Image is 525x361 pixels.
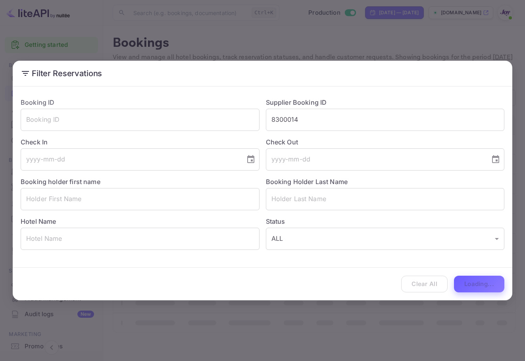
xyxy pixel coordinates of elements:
input: Supplier Booking ID [266,109,505,131]
input: Holder Last Name [266,188,505,210]
label: Booking Holder Last Name [266,178,348,186]
button: Choose date [488,152,504,167]
label: Booking ID [21,98,55,106]
input: Booking ID [21,109,260,131]
label: Check Out [266,137,505,147]
input: yyyy-mm-dd [21,148,240,171]
h2: Filter Reservations [13,61,512,86]
input: Hotel Name [21,228,260,250]
label: Check In [21,137,260,147]
label: Status [266,217,505,226]
input: Holder First Name [21,188,260,210]
label: Hotel Name [21,217,56,225]
label: Supplier Booking ID [266,98,327,106]
label: Booking holder first name [21,178,100,186]
button: Choose date [243,152,259,167]
input: yyyy-mm-dd [266,148,485,171]
div: ALL [266,228,505,250]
